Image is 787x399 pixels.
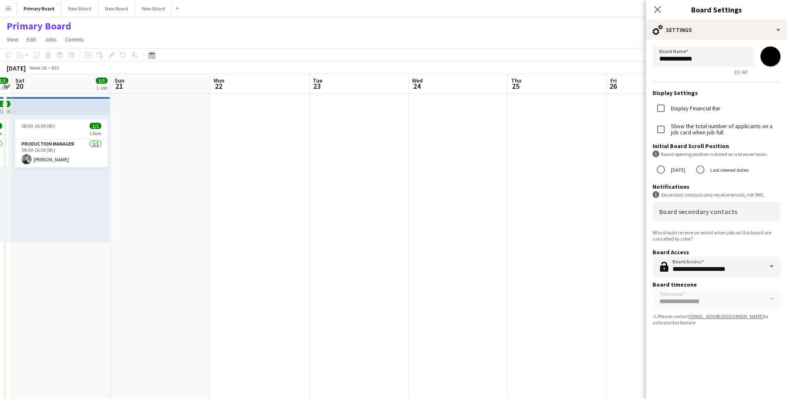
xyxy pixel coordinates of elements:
label: Show the total number of applicants on a job card when job full [669,123,780,136]
span: Week 38 [27,65,48,71]
div: Board opening position is stored on a browser basis. [653,151,780,158]
label: [DATE] [669,163,685,176]
div: Secondary contacts only receive emails, not SMS. [653,191,780,198]
span: Tue [313,77,322,84]
span: 1/1 [90,123,101,129]
span: Comms [65,36,84,43]
span: 1/1 [96,78,107,84]
label: Display Financial Bar [669,105,721,112]
div: [DATE] [7,64,26,72]
span: Sun [115,77,124,84]
span: 24 [411,81,423,91]
span: 25 [510,81,521,91]
span: Jobs [44,36,57,43]
span: Sat [15,77,24,84]
span: Mon [214,77,224,84]
span: 20 [14,81,24,91]
h1: Primary Board [7,20,71,32]
span: 22 [212,81,224,91]
button: New Board [135,0,172,17]
h3: Initial Board Scroll Position [653,142,780,150]
span: 21 [113,81,124,91]
button: Primary Board [17,0,61,17]
app-job-card: 08:00-16:00 (8h)1/11 RoleProduction manager1/108:00-16:00 (8h)[PERSON_NAME] [15,119,108,168]
button: New Board [98,0,135,17]
app-card-role: Production manager1/108:00-16:00 (8h)[PERSON_NAME] [15,139,108,168]
div: Who should receive an email when jobs on this board are cancelled by crew? [653,229,780,242]
span: Wed [412,77,423,84]
div: Settings [646,20,787,40]
span: View [7,36,18,43]
h3: Board timezone [653,281,780,288]
a: View [3,34,22,45]
h3: Board Settings [646,4,787,15]
span: 23 [312,81,322,91]
a: [EMAIL_ADDRESS][DOMAIN_NAME] [689,313,764,319]
span: Fri [610,77,617,84]
a: Jobs [41,34,60,45]
span: 08:00-16:00 (8h) [22,123,55,129]
span: Thu [511,77,521,84]
div: 1 Job [96,85,107,91]
a: Edit [23,34,39,45]
div: BST [51,65,60,71]
button: New Board [61,0,98,17]
span: Edit [27,36,36,43]
h3: Board Access [653,248,780,256]
h3: Display Settings [653,89,780,97]
span: 1 Role [89,130,101,136]
label: Last viewed dates [709,163,748,176]
span: 13 / 60 [727,69,754,75]
a: Comms [62,34,87,45]
span: 26 [609,81,617,91]
div: ⚠ Please contact to activate this feature [653,313,780,326]
h3: Notifications [653,183,780,190]
mat-label: Board secondary contacts [659,207,737,216]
